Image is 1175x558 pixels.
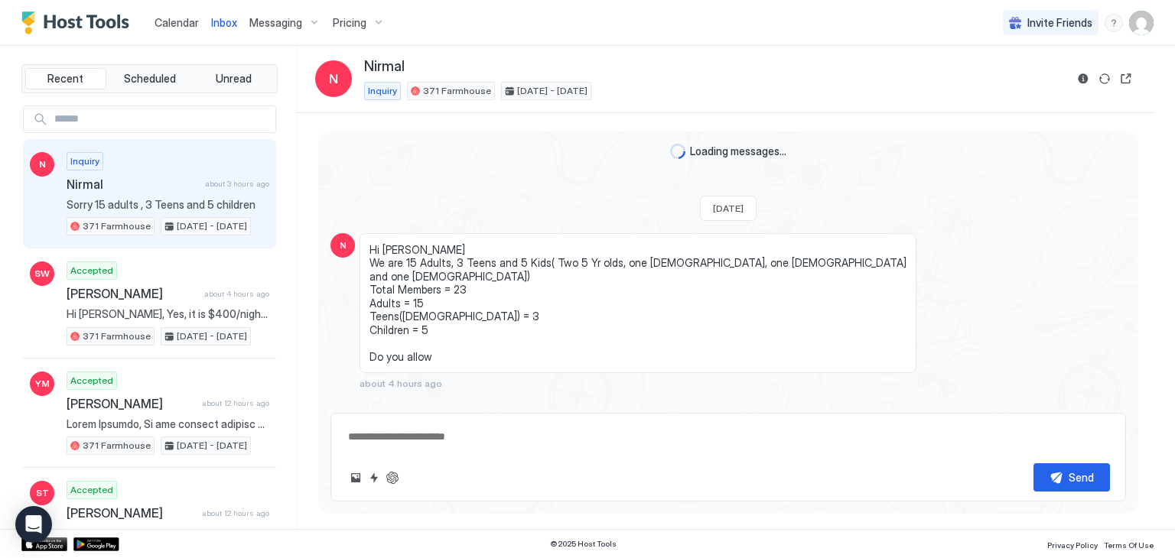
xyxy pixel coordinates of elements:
[1074,70,1092,88] button: Reservation information
[517,84,587,98] span: [DATE] - [DATE]
[202,398,269,408] span: about 12 hours ago
[204,289,269,299] span: about 4 hours ago
[369,243,906,364] span: Hi [PERSON_NAME] We are 15 Adults, 3 Teens and 5 Kids( Two 5 Yr olds, one [DEMOGRAPHIC_DATA], one...
[39,157,46,171] span: N
[70,374,113,388] span: Accepted
[216,72,252,86] span: Unread
[177,439,247,453] span: [DATE] - [DATE]
[670,144,685,159] div: loading
[67,505,196,521] span: [PERSON_NAME]
[211,15,237,31] a: Inbox
[1117,70,1135,88] button: Open reservation
[202,508,269,518] span: about 12 hours ago
[35,377,50,391] span: YM
[1095,70,1114,88] button: Sync reservation
[364,58,405,76] span: Nirmal
[70,483,113,497] span: Accepted
[155,15,199,31] a: Calendar
[21,64,278,93] div: tab-group
[347,469,365,487] button: Upload image
[365,469,383,487] button: Quick reply
[329,70,338,88] span: N
[21,11,136,34] a: Host Tools Logo
[193,68,274,89] button: Unread
[15,506,52,543] div: Open Intercom Messenger
[25,68,106,89] button: Recent
[34,267,50,281] span: SW
[177,219,247,233] span: [DATE] - [DATE]
[713,203,744,214] span: [DATE]
[1047,536,1098,552] a: Privacy Policy
[47,72,83,86] span: Recent
[211,16,237,29] span: Inbox
[383,469,402,487] button: ChatGPT Auto Reply
[124,72,176,86] span: Scheduled
[333,16,366,30] span: Pricing
[249,16,302,30] span: Messaging
[1027,16,1092,30] span: Invite Friends
[1105,14,1123,32] div: menu
[67,417,269,431] span: Lorem Ipsumdo, Si ame consect adipisc el sedd eius te Incididun Utlaboree. Dolor ma aliq enimadmi...
[48,106,275,132] input: Input Field
[423,84,491,98] span: 371 Farmhouse
[73,537,119,551] a: Google Play Store
[340,238,347,252] span: N
[83,439,151,453] span: 371 Farmhouse
[1129,11,1154,35] div: User profile
[67,396,196,411] span: [PERSON_NAME]
[70,264,113,277] span: Accepted
[690,144,786,158] span: Loading messages...
[550,539,617,549] span: © 2025 Host Tools
[177,329,247,343] span: [DATE] - [DATE]
[109,68,190,89] button: Scheduled
[67,198,269,212] span: Sorry 15 adults , 3 Teens and 5 children
[67,527,269,540] span: Lorem Ipsumdol, Si ame consect adipisc el sedd eius te Incididun Utlab. Etdol ma aliq enimadmin v...
[67,286,198,301] span: [PERSON_NAME]
[1104,540,1154,550] span: Terms Of Use
[67,177,199,192] span: Nirmal
[205,179,269,189] span: about 3 hours ago
[83,329,151,343] span: 371 Farmhouse
[368,84,397,98] span: Inquiry
[36,486,49,500] span: ST
[1069,469,1094,485] div: Send
[1033,463,1110,491] button: Send
[155,16,199,29] span: Calendar
[83,219,151,233] span: 371 Farmhouse
[67,307,269,321] span: Hi [PERSON_NAME], Yes, it is $400/night. How many people will you be in total? Thank you, [PERSON...
[360,378,442,389] span: about 4 hours ago
[1047,540,1098,550] span: Privacy Policy
[21,537,67,551] a: App Store
[70,154,99,168] span: Inquiry
[1104,536,1154,552] a: Terms Of Use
